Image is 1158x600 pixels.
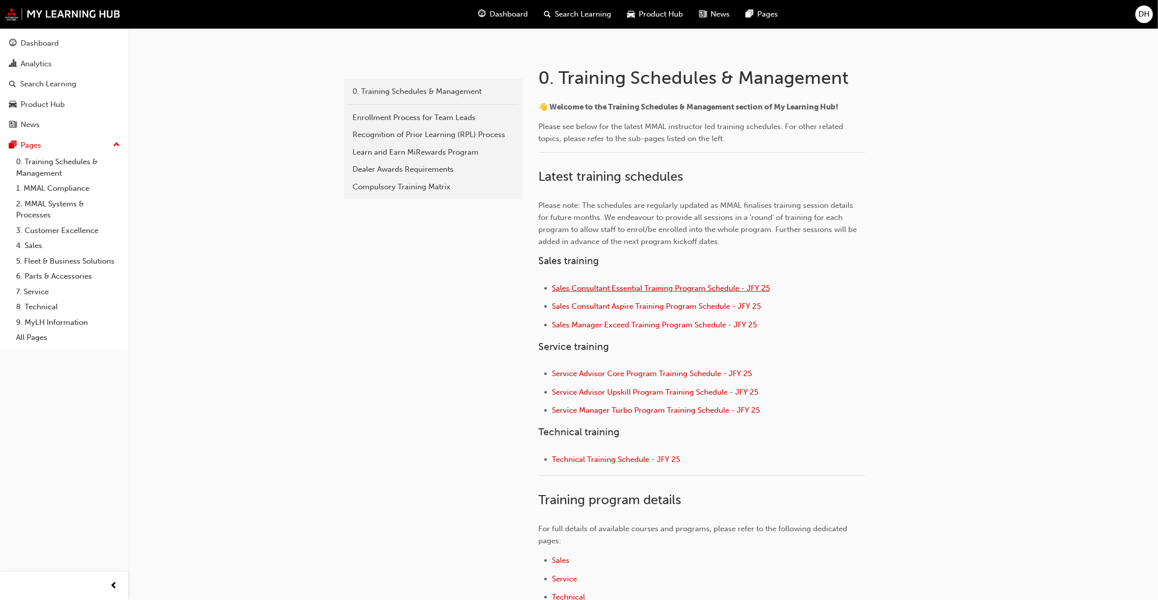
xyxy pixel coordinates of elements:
button: DashboardAnalyticsSearch LearningProduct HubNews [4,32,124,136]
span: Latest training schedules [539,169,683,184]
span: Please note: The schedules are regularly updated as MMAL finalises training session details for f... [539,201,859,246]
span: Training program details [539,492,681,508]
a: 6. Parts & Accessories [12,269,124,284]
span: car-icon [9,100,17,109]
a: Service Manager Turbo Program Training Schedule - JFY 25 [552,406,760,415]
span: Product Hub [639,9,683,20]
button: DH [1135,6,1153,23]
span: News [711,9,730,20]
a: 2. MMAL Systems & Processes [12,196,124,223]
a: Compulsory Training Matrix [348,178,519,196]
a: 1. MMAL Compliance [12,181,124,196]
span: Search Learning [555,9,611,20]
a: All Pages [12,330,124,345]
a: Enrollment Process for Team Leads [348,109,519,127]
span: search-icon [9,80,16,89]
a: news-iconNews [691,4,738,25]
a: Dashboard [4,34,124,53]
span: news-icon [9,121,17,130]
a: Recognition of Prior Learning (RPL) Process [348,126,519,144]
a: 5. Fleet & Business Solutions [12,254,124,269]
a: Technical Training Schedule - JFY 25 [552,455,680,464]
a: Dealer Awards Requirements [348,161,519,178]
img: mmal [5,8,121,21]
a: Service Advisor Upskill Program Training Schedule - JFY 25 [552,388,759,397]
a: Search Learning [4,75,124,93]
span: Please see below for the latest MMAL instructor led training schedules. For other related topics,... [539,122,846,143]
span: prev-icon [110,580,118,592]
button: Pages [4,136,124,155]
span: guage-icon [478,8,486,21]
span: car-icon [627,8,635,21]
a: 4. Sales [12,238,124,254]
div: Analytics [21,58,52,70]
span: Service training [539,341,610,352]
a: Service Advisor Core Program Training Schedule - JFY 25 [552,369,752,378]
div: Recognition of Prior Learning (RPL) Process [353,129,514,141]
span: Dashboard [490,9,528,20]
a: Analytics [4,55,124,73]
span: chart-icon [9,60,17,69]
a: Learn and Earn MiRewards Program [348,144,519,161]
span: DH [1139,9,1150,20]
a: 8. Technical [12,299,124,315]
span: news-icon [699,8,707,21]
div: Enrollment Process for Team Leads [353,112,514,124]
a: Sales Consultant Aspire Training Program Schedule - JFY 25 [552,302,761,311]
span: Technical training [539,426,620,438]
div: Dashboard [21,38,59,49]
a: News [4,115,124,134]
a: 0. Training Schedules & Management [348,83,519,100]
span: search-icon [544,8,551,21]
a: Sales Consultant Essential Training Program Schedule - JFY 25 [552,284,770,293]
span: Pages [757,9,778,20]
div: Compulsory Training Matrix [353,181,514,193]
div: Product Hub [21,99,65,110]
div: Pages [21,140,41,151]
a: guage-iconDashboard [470,4,536,25]
a: search-iconSearch Learning [536,4,619,25]
a: Sales [552,556,570,565]
span: pages-icon [9,141,17,150]
span: guage-icon [9,39,17,48]
a: 9. MyLH Information [12,315,124,330]
span: Sales training [539,255,600,267]
a: car-iconProduct Hub [619,4,691,25]
a: pages-iconPages [738,4,786,25]
span: up-icon [113,139,120,152]
a: 3. Customer Excellence [12,223,124,238]
div: News [21,119,40,131]
a: 0. Training Schedules & Management [12,154,124,181]
a: Product Hub [4,95,124,114]
span: 👋 Welcome to the Training Schedules & Management section of My Learning Hub! [539,102,839,111]
a: Service [552,574,577,583]
a: Sales Manager Exceed Training Program Schedule - JFY 25 [552,320,757,329]
span: For full details of available courses and programs, please refer to the following dedicated pages: [539,524,850,545]
div: Learn and Earn MiRewards Program [353,147,514,158]
span: pages-icon [746,8,753,21]
a: 7. Service [12,284,124,300]
h1: 0. Training Schedules & Management [539,67,868,89]
div: Search Learning [20,78,76,90]
div: Dealer Awards Requirements [353,164,514,175]
div: 0. Training Schedules & Management [353,86,514,97]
